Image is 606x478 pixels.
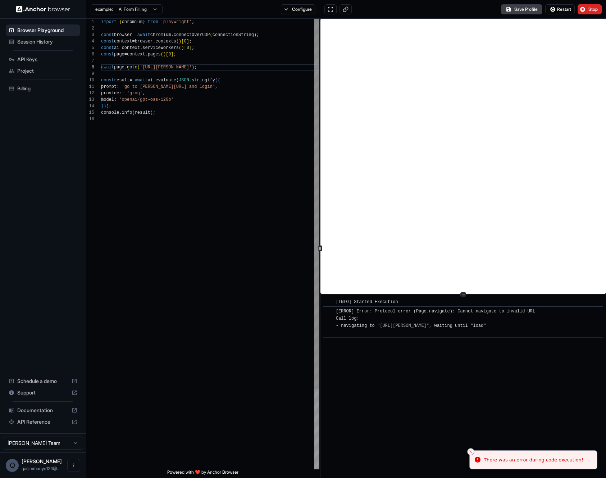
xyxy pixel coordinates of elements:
[150,110,153,115] span: )
[17,85,77,92] span: Billing
[17,407,69,414] span: Documentation
[167,469,238,478] span: Powered with ❤️ by Anchor Browser
[181,45,184,50] span: )
[179,45,181,50] span: (
[101,52,114,57] span: const
[86,71,94,77] div: 9
[104,104,106,109] span: )
[140,45,142,50] span: .
[127,65,137,70] span: goto
[86,96,94,103] div: 13
[327,298,331,306] span: ​
[166,52,168,57] span: [
[148,19,158,24] span: from
[324,4,337,14] button: Open in full screen
[148,52,161,57] span: pages
[213,32,254,37] span: connectionString
[336,299,398,305] span: [INFO] Started Execution
[176,78,179,83] span: (
[153,78,155,83] span: .
[6,83,80,94] div: Billing
[174,32,210,37] span: connectOverCDP
[578,4,602,14] button: Stop
[124,65,127,70] span: .
[122,110,132,115] span: info
[145,52,147,57] span: .
[114,52,124,57] span: page
[122,45,140,50] span: context
[153,39,155,44] span: .
[101,65,114,70] span: await
[184,45,186,50] span: [
[114,39,132,44] span: context
[179,39,181,44] span: )
[161,19,192,24] span: 'playwright'
[122,91,124,96] span: :
[101,91,122,96] span: provider
[192,78,215,83] span: stringify
[114,97,117,102] span: :
[6,24,80,36] div: Browser Playground
[119,45,122,50] span: =
[163,52,166,57] span: )
[215,84,218,89] span: ,
[22,458,62,464] span: Qasim Munye
[122,84,215,89] span: 'go to [PERSON_NAME][URL] and login'
[114,32,132,37] span: browser
[86,19,94,25] div: 1
[189,78,192,83] span: .
[101,32,114,37] span: const
[179,78,189,83] span: JSON
[467,448,474,455] button: Close toast
[155,78,176,83] span: evaluate
[86,77,94,84] div: 10
[114,65,124,70] span: page
[135,110,150,115] span: result
[336,309,536,335] span: [ERROR] Error: Protocol error (Page.navigate): Cannot navigate to invalid URL Call log: - navigat...
[176,39,179,44] span: (
[86,116,94,122] div: 16
[119,19,122,24] span: {
[114,45,119,50] span: ai
[380,323,427,328] a: [URL][PERSON_NAME]
[161,52,163,57] span: (
[6,459,19,472] div: Q
[192,45,194,50] span: ;
[171,52,173,57] span: ]
[17,418,69,425] span: API Reference
[132,110,135,115] span: (
[106,104,109,109] span: )
[6,375,80,387] div: Schedule a demo
[17,67,77,75] span: Project
[142,91,145,96] span: ,
[101,39,114,44] span: const
[148,78,153,83] span: ai
[119,110,122,115] span: .
[114,78,129,83] span: result
[171,32,173,37] span: .
[86,38,94,45] div: 4
[189,45,192,50] span: ]
[86,84,94,90] div: 11
[17,389,69,396] span: Support
[127,52,145,57] span: context
[150,32,171,37] span: chromium
[127,91,142,96] span: 'groq'
[119,97,173,102] span: 'openai/gpt-oss-120b'
[6,65,80,77] div: Project
[101,84,117,89] span: prompt
[557,6,571,12] span: Restart
[254,32,256,37] span: )
[6,36,80,48] div: Session History
[101,45,114,50] span: const
[86,25,94,32] div: 2
[86,32,94,38] div: 3
[135,78,148,83] span: await
[117,84,119,89] span: :
[6,54,80,65] div: API Keys
[189,39,192,44] span: ;
[101,110,119,115] span: console
[132,32,135,37] span: =
[86,64,94,71] div: 8
[168,52,171,57] span: 0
